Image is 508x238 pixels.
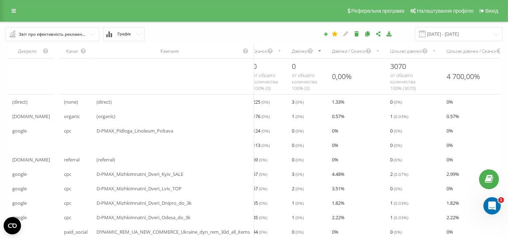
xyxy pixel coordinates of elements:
span: Вихід [486,8,498,14]
div: Звіт про ефективність рекламних кампаній [19,30,87,38]
i: Видалити звіт [354,31,360,36]
span: 3.51 % [332,184,345,193]
span: 1 [292,213,304,222]
span: 2.99 % [447,170,459,178]
span: 69 [253,155,267,164]
div: Цільові дзвінки / Сеанси [447,48,496,54]
span: 1 [390,112,408,121]
i: Створити звіт [323,32,328,36]
span: ( 0.03 %) [394,200,408,206]
span: ( 0 %) [295,215,304,220]
span: 0 % [447,98,453,106]
span: 0 [390,98,402,106]
span: [DOMAIN_NAME] [12,112,50,121]
span: Графік [118,32,131,36]
span: 1 [292,112,304,121]
span: 0 [292,61,296,71]
span: google [12,184,27,193]
span: 1.82 % [447,199,459,207]
div: Дзвінки / Сеанси [332,48,366,54]
span: google [12,126,27,135]
span: 0 [292,155,304,164]
i: Цей звіт буде завантажено першим при відкритті Аналітики. Ви можете призначити будь-який інший ва... [332,31,338,36]
span: ( 0 %) [259,215,267,220]
span: referral [64,155,80,164]
span: 1 [292,199,304,207]
span: 0.57 % [332,112,345,121]
i: Копіювати звіт [364,31,371,36]
span: D-PMAX_Mizhkimnatni_Dveri_Kyiv_SALE [97,170,183,178]
span: (direct) [12,98,27,106]
span: 2 [292,184,304,193]
span: 4.48 % [332,170,345,178]
span: D-PMAX_Mizhkimnatni_Dveri_Lviv_TOP [97,184,182,193]
span: ( 0 %) [261,99,270,105]
span: ( 0 %) [394,229,402,235]
span: 2 [390,170,408,178]
span: ( 0 %) [394,142,402,148]
span: 0 [390,155,402,164]
span: 67 [253,170,267,178]
span: 225 [253,98,270,106]
span: Реферальна програма [351,8,405,14]
span: ( 0 %) [259,157,267,163]
span: 0 % [447,141,453,150]
span: 1 [390,213,408,222]
span: ( 0 %) [295,99,304,105]
span: 0.57 % [447,112,459,121]
span: ( 0 %) [259,171,267,177]
span: 0 % [332,228,338,236]
div: 0,00% [332,72,352,81]
span: 45 [253,213,267,222]
span: ( 0 %) [295,186,304,191]
span: ( 0 %) [394,128,402,134]
div: Дзвінки [292,48,307,54]
span: ( 0 %) [261,142,270,148]
span: ( 0 %) [295,171,304,177]
span: paid_social [64,228,87,236]
span: cpc [64,170,71,178]
span: ( 0 %) [261,113,270,119]
span: от общего количества 100% ( 0 ) [253,72,278,91]
span: 3 [292,98,304,106]
span: 1 [390,199,408,207]
span: (direct) [97,98,112,106]
iframe: Intercom live chat [483,197,501,215]
i: Редагувати звіт [343,31,349,36]
span: 3070 [390,61,406,71]
span: 0 [292,141,304,150]
span: 0 % [447,228,453,236]
span: 57 [253,184,267,193]
span: 1.33 % [332,98,345,106]
span: 1.82 % [332,199,345,207]
span: ( 0 %) [394,157,402,163]
span: 0 [390,126,402,135]
span: ( 0 %) [261,128,270,134]
span: 0 % [447,126,453,135]
span: ( 0 %) [295,128,304,134]
span: [DOMAIN_NAME] [12,155,50,164]
span: 124 [253,126,270,135]
span: ( 0 %) [394,186,402,191]
span: (none) [64,98,78,106]
span: 0 [253,61,257,71]
span: ( 0 %) [295,113,304,119]
span: 0 [292,228,304,236]
span: 0 [390,184,402,193]
span: ( 0.03 %) [394,113,408,119]
span: 0 % [447,184,453,193]
div: Цільові дзвінки [390,48,422,54]
span: Налаштування профілю [417,8,473,14]
span: 0 % [332,126,338,135]
span: ( 0 %) [295,229,304,235]
span: 0 [390,141,402,150]
span: 113 [253,141,270,150]
span: 176 [253,112,270,121]
span: ( 0 %) [394,99,402,105]
span: 3 [292,170,304,178]
span: organic [64,112,80,121]
span: ( 0.03 %) [394,215,408,220]
div: Джерело [12,48,43,54]
span: D-PMAX_Pidloga_Linoleum_Poltava [97,126,173,135]
span: 1 [498,197,504,203]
